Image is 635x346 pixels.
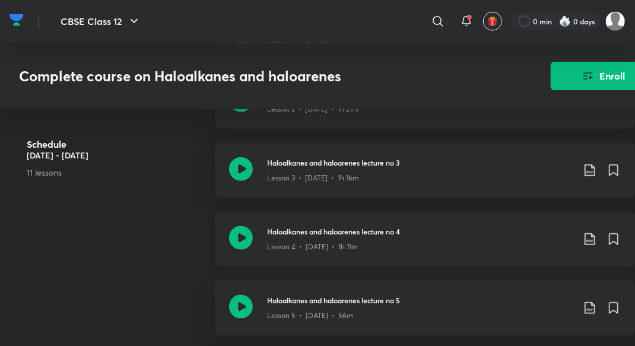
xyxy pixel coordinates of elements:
h3: Complete course on Haloalkanes and haloarenes [19,68,484,85]
img: Prakhar Raj [605,11,626,31]
a: Company Logo [9,11,24,32]
p: 11 lessons [27,166,205,179]
h3: Haloalkanes and haloarenes lecture no 5 [267,295,573,306]
p: Lesson 5 • [DATE] • 56m [267,310,353,321]
button: avatar [483,12,502,31]
p: Lesson 4 • [DATE] • 1h 11m [267,242,358,252]
h4: Schedule [27,139,205,149]
h3: Haloalkanes and haloarenes lecture no 4 [267,226,573,237]
img: streak [559,15,571,27]
a: Haloalkanes and haloarenes lecture no 4Lesson 4 • [DATE] • 1h 11m [215,212,635,281]
h3: Haloalkanes and haloarenes lecture no 3 [267,157,573,168]
a: Haloalkanes and haloarenes lecture no 3Lesson 3 • [DATE] • 1h 16m [215,143,635,212]
h5: [DATE] - [DATE] [27,149,205,161]
p: Lesson 3 • [DATE] • 1h 16m [267,173,359,183]
img: Company Logo [9,11,24,29]
p: Lesson 2 • [DATE] • 1h 21m [267,104,358,115]
img: avatar [487,16,498,27]
button: CBSE Class 12 [53,9,148,33]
